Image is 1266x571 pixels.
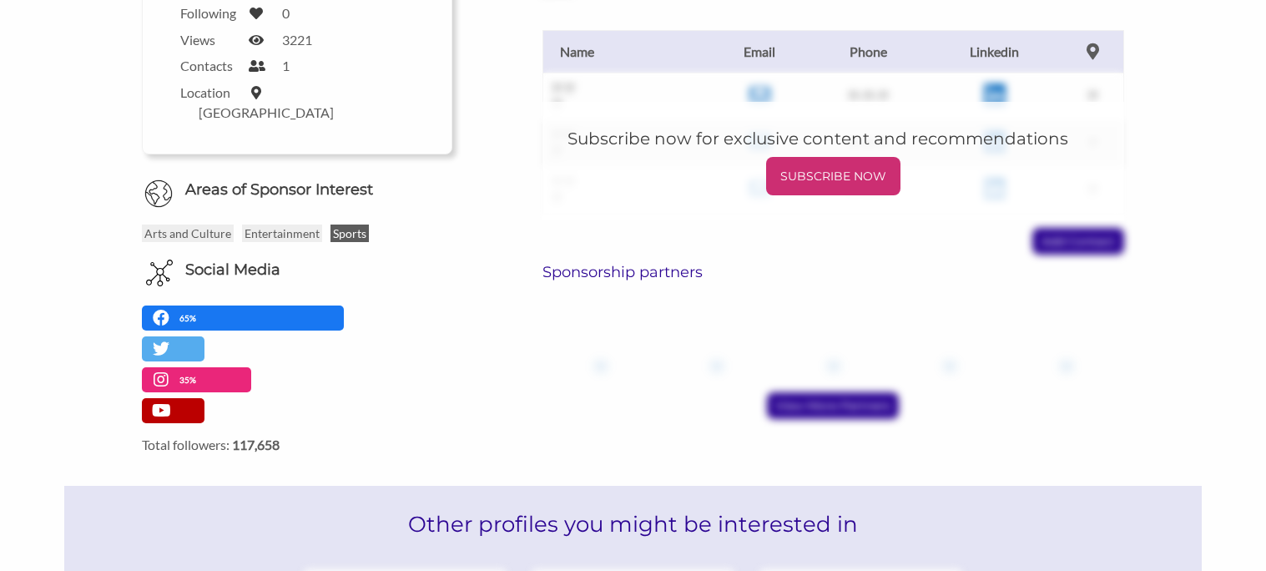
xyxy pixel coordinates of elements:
p: Sports [330,225,369,242]
a: SUBSCRIBE NOW [567,157,1099,195]
label: Views [180,32,239,48]
label: Total followers: [142,437,452,452]
th: Name [542,30,709,73]
p: SUBSCRIBE NOW [773,164,894,189]
h2: Other profiles you might be interested in [64,486,1203,563]
th: Email [709,30,810,73]
label: Location [180,84,239,100]
strong: 117,658 [232,437,280,452]
p: Entertainment [242,225,322,242]
th: Linkedin [926,30,1062,73]
img: Social Media Icon [146,260,173,286]
label: 3221 [282,32,312,48]
label: Following [180,5,239,21]
label: [GEOGRAPHIC_DATA] [199,104,334,120]
th: Phone [810,30,926,73]
label: 0 [282,5,290,21]
p: 35% [179,372,200,388]
label: 1 [282,58,290,73]
h6: Social Media [185,260,280,280]
p: Arts and Culture [142,225,234,242]
img: Globe Icon [144,179,173,208]
p: 65% [179,311,200,326]
h6: Sponsorship partners [542,263,1124,281]
h6: Areas of Sponsor Interest [129,179,465,200]
label: Contacts [180,58,239,73]
h5: Subscribe now for exclusive content and recommendations [567,127,1099,150]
